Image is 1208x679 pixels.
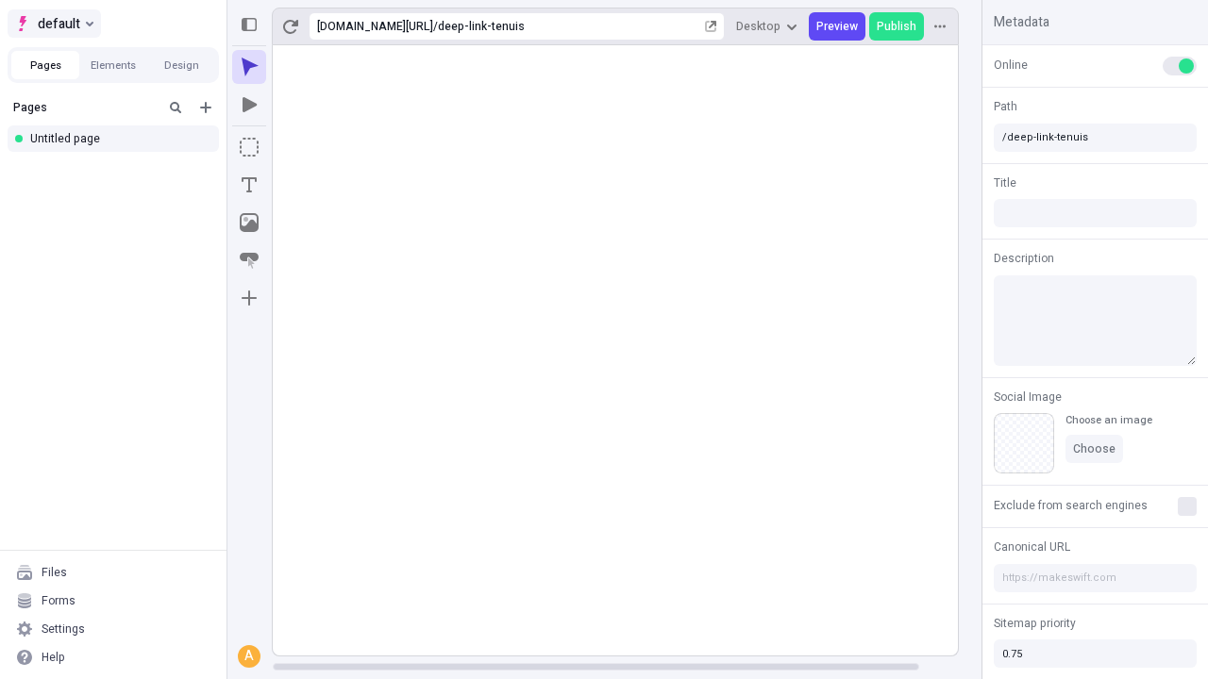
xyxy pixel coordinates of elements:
[42,650,65,665] div: Help
[729,12,805,41] button: Desktop
[816,19,858,34] span: Preview
[994,538,1070,555] span: Canonical URL
[232,243,266,277] button: Button
[79,51,147,79] button: Elements
[11,51,79,79] button: Pages
[877,19,916,34] span: Publish
[994,174,1016,191] span: Title
[147,51,215,79] button: Design
[994,564,1197,592] input: https://makeswift.com
[994,497,1148,514] span: Exclude from search engines
[994,389,1062,406] span: Social Image
[38,12,80,35] span: default
[232,206,266,240] button: Image
[317,19,433,34] div: [URL][DOMAIN_NAME]
[42,621,85,637] div: Settings
[232,130,266,164] button: Box
[1065,435,1123,463] button: Choose
[1073,441,1116,456] span: Choose
[240,647,259,666] div: A
[194,96,217,119] button: Add new
[736,19,780,34] span: Desktop
[438,19,701,34] div: deep-link-tenuis
[42,593,75,608] div: Forms
[809,12,865,41] button: Preview
[1065,413,1152,427] div: Choose an image
[30,131,204,146] div: Untitled page
[13,100,157,115] div: Pages
[42,565,67,580] div: Files
[994,615,1076,632] span: Sitemap priority
[232,168,266,202] button: Text
[869,12,924,41] button: Publish
[433,19,438,34] div: /
[8,9,101,38] button: Select site
[994,98,1017,115] span: Path
[994,57,1028,74] span: Online
[994,250,1054,267] span: Description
